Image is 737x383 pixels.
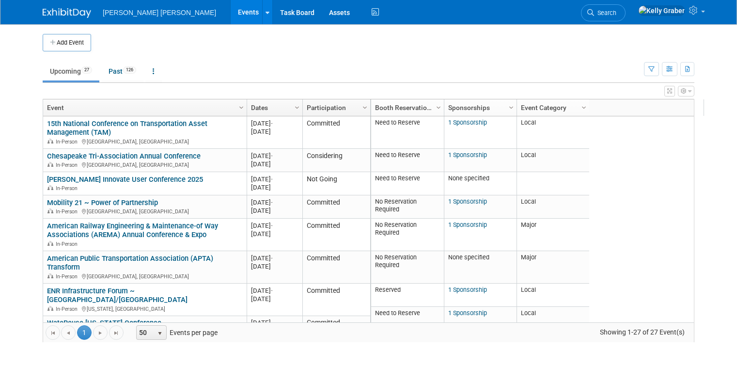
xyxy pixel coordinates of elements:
span: Column Settings [293,104,301,112]
img: In-Person Event [47,139,53,144]
td: Local [517,307,589,330]
td: Reserved [371,284,444,307]
a: Go to the previous page [61,325,76,340]
a: 1 Sponsorship [448,119,487,126]
img: In-Person Event [47,185,53,190]
span: In-Person [56,241,80,247]
span: - [271,287,273,294]
a: Past126 [101,62,143,80]
span: Go to the first page [49,329,57,337]
div: [DATE] [251,175,298,183]
div: [US_STATE], [GEOGRAPHIC_DATA] [47,304,242,313]
span: Column Settings [507,104,515,112]
span: [PERSON_NAME] [PERSON_NAME] [103,9,216,16]
span: None specified [448,175,489,182]
td: Major [517,251,589,284]
span: In-Person [56,306,80,312]
td: No Reservation Required [371,195,444,219]
a: American Public Transportation Association (APTA) Transform [47,254,213,272]
div: [DATE] [251,198,298,207]
td: Committed [302,284,370,316]
div: [DATE] [251,183,298,191]
img: In-Person Event [47,162,53,167]
span: 27 [81,66,92,74]
div: [GEOGRAPHIC_DATA], [GEOGRAPHIC_DATA] [47,137,242,145]
td: Considering [302,149,370,172]
td: Committed [302,251,370,284]
a: Column Settings [236,99,247,114]
div: [DATE] [251,119,298,128]
a: Participation [307,99,364,116]
span: Column Settings [435,104,442,112]
a: Column Settings [434,99,444,114]
img: ExhibitDay [43,8,91,18]
span: Events per page [124,325,227,340]
a: 15th National Conference on Transportation Asset Management (TAM) [47,119,207,137]
span: Go to the last page [112,329,120,337]
span: select [156,330,164,337]
img: Kelly Graber [638,5,685,16]
span: - [271,199,273,206]
a: 1 Sponsorship [448,198,487,205]
span: - [271,222,273,229]
a: Go to the last page [109,325,124,340]
span: Column Settings [361,104,369,112]
button: Add Event [43,34,91,51]
span: Column Settings [580,104,588,112]
td: Need to Reserve [371,116,444,149]
td: Not Going [302,172,370,195]
td: Local [517,195,589,219]
a: 1 Sponsorship [448,309,487,317]
div: [DATE] [251,262,298,271]
div: [DATE] [251,230,298,238]
td: Need to Reserve [371,172,444,195]
a: Booth Reservation Status [375,99,438,116]
span: In-Person [56,185,80,191]
img: In-Person Event [47,208,53,213]
span: - [271,152,273,160]
div: [DATE] [251,207,298,215]
td: Local [517,284,589,307]
a: Sponsorships [448,99,510,116]
a: Column Settings [292,99,303,114]
a: American Railway Engineering & Maintenance-of Way Associations (AREMA) Annual Conference & Expo [47,222,218,239]
a: WateReuse [US_STATE] Conference [47,319,161,327]
a: ENR Infrastructure Forum ~ [GEOGRAPHIC_DATA]/[GEOGRAPHIC_DATA] [47,287,188,304]
a: Mobility 21 ~ Power of Partnership [47,198,158,207]
img: In-Person Event [47,273,53,278]
span: None specified [448,254,489,261]
td: Need to Reserve [371,307,444,330]
span: In-Person [56,139,80,145]
a: Event [47,99,240,116]
td: Need to Reserve [371,149,444,172]
span: 50 [137,326,153,339]
div: [DATE] [251,222,298,230]
span: - [271,120,273,127]
a: Column Settings [360,99,371,114]
a: Column Settings [506,99,517,114]
span: - [271,319,273,326]
span: Showing 1-27 of 27 Event(s) [591,325,694,339]
span: In-Person [56,273,80,280]
div: [DATE] [251,254,298,262]
a: 1 Sponsorship [448,286,487,293]
td: Committed [302,195,370,219]
a: Go to the next page [93,325,108,340]
td: Local [517,149,589,172]
div: [DATE] [251,319,298,327]
div: [DATE] [251,152,298,160]
td: No Reservation Required [371,251,444,284]
td: Major [517,219,589,251]
div: [GEOGRAPHIC_DATA], [GEOGRAPHIC_DATA] [47,160,242,169]
span: - [271,176,273,183]
div: [DATE] [251,160,298,168]
span: 126 [123,66,136,74]
div: [GEOGRAPHIC_DATA], [GEOGRAPHIC_DATA] [47,207,242,215]
a: Chesapeake Tri-Association Annual Conference [47,152,201,160]
a: Go to the first page [46,325,60,340]
a: Dates [251,99,296,116]
a: [PERSON_NAME] Innovate User Conference 2025 [47,175,203,184]
span: Go to the previous page [64,329,72,337]
a: Column Settings [579,99,590,114]
a: Search [581,4,626,21]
